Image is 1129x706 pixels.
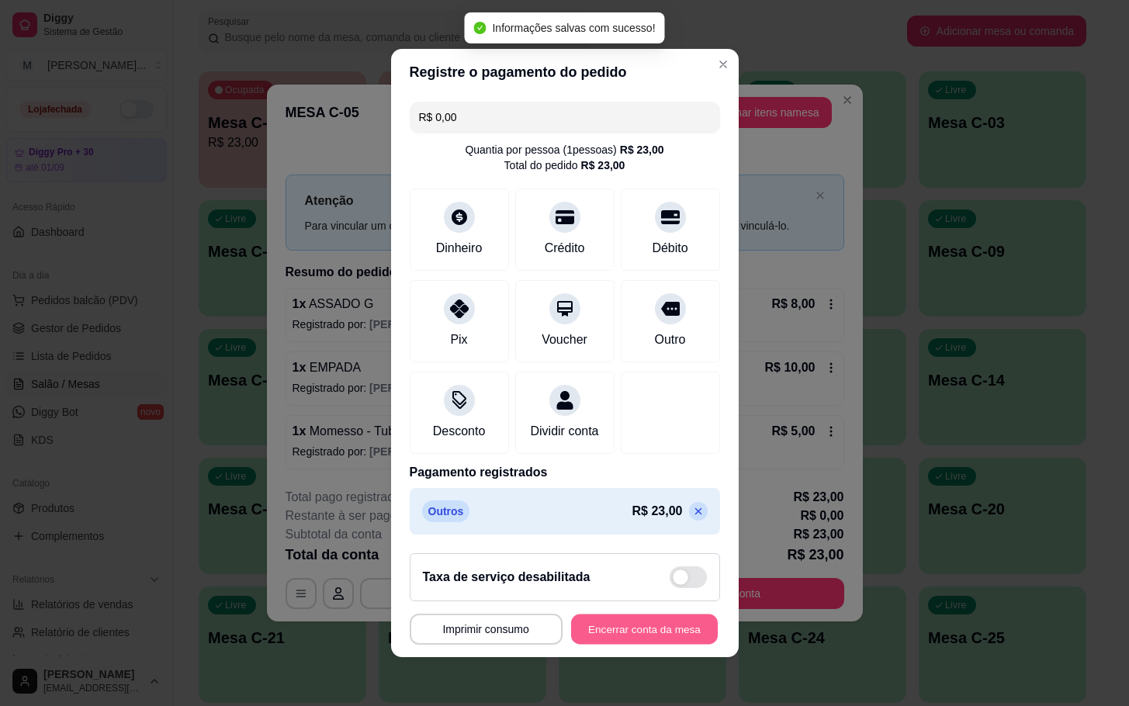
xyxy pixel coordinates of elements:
[542,331,587,349] div: Voucher
[465,142,663,157] div: Quantia por pessoa ( 1 pessoas)
[492,22,655,34] span: Informações salvas com sucesso!
[571,614,718,645] button: Encerrar conta da mesa
[581,157,625,173] div: R$ 23,00
[410,463,720,482] p: Pagamento registrados
[654,331,685,349] div: Outro
[545,239,585,258] div: Crédito
[504,157,625,173] div: Total do pedido
[632,502,683,521] p: R$ 23,00
[530,422,598,441] div: Dividir conta
[711,52,736,77] button: Close
[450,331,467,349] div: Pix
[419,102,711,133] input: Ex.: hambúrguer de cordeiro
[433,422,486,441] div: Desconto
[620,142,664,157] div: R$ 23,00
[410,614,563,645] button: Imprimir consumo
[423,568,590,587] h2: Taxa de serviço desabilitada
[652,239,687,258] div: Débito
[436,239,483,258] div: Dinheiro
[391,49,739,95] header: Registre o pagamento do pedido
[422,500,470,522] p: Outros
[473,22,486,34] span: check-circle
